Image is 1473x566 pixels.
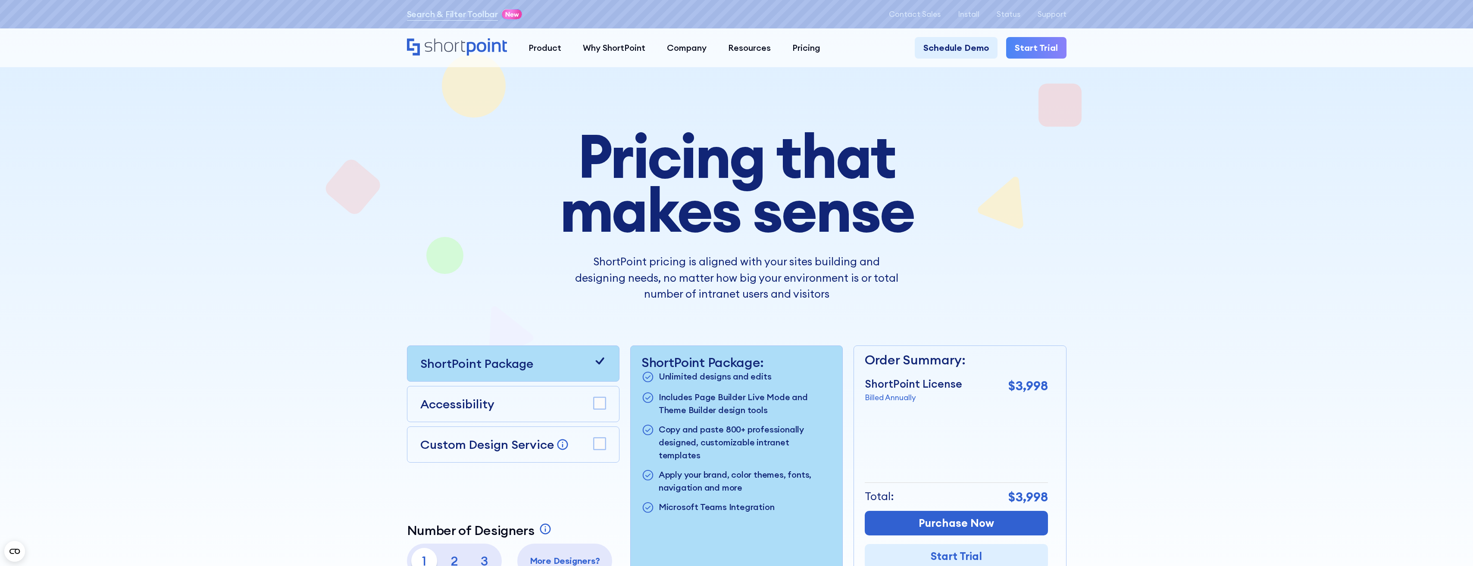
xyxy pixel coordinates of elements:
a: Install [958,10,979,19]
a: Purchase Now [865,511,1048,536]
a: Pricing [782,37,831,59]
h1: Pricing that makes sense [494,129,979,236]
a: Contact Sales [889,10,941,19]
iframe: Chat Widget [1318,466,1473,566]
p: Microsoft Teams Integration [659,501,775,515]
a: Start Trial [1006,37,1066,59]
a: Schedule Demo [915,37,998,59]
p: Billed Annually [865,392,962,403]
p: $3,998 [1008,376,1048,395]
p: Accessibility [420,395,494,413]
p: ShortPoint Package [420,355,533,373]
div: Product [529,41,561,54]
p: Custom Design Service [420,437,554,452]
a: Number of Designers [407,522,554,538]
a: Why ShortPoint [572,37,656,59]
p: Total: [865,488,894,505]
div: Why ShortPoint [583,41,645,54]
div: Pricing [792,41,820,54]
p: Order Summary: [865,350,1048,370]
p: ShortPoint License [865,376,962,392]
p: ShortPoint pricing is aligned with your sites building and designing needs, no matter how big you... [575,254,898,302]
p: ShortPoint Package: [641,355,832,370]
p: $3,998 [1008,487,1048,507]
button: Open CMP widget [4,541,25,562]
a: Resources [717,37,782,59]
a: Status [997,10,1020,19]
a: Support [1038,10,1066,19]
div: Resources [728,41,771,54]
a: Home [407,38,507,57]
p: Number of Designers [407,522,535,538]
p: Includes Page Builder Live Mode and Theme Builder design tools [659,391,832,417]
a: Search & Filter Toolbar [407,8,498,21]
p: Unlimited designs and edits [659,370,772,384]
p: Apply your brand, color themes, fonts, navigation and more [659,468,832,494]
div: Company [667,41,707,54]
a: Product [518,37,572,59]
p: Copy and paste 800+ professionally designed, customizable intranet templates [659,423,832,462]
a: Company [656,37,717,59]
